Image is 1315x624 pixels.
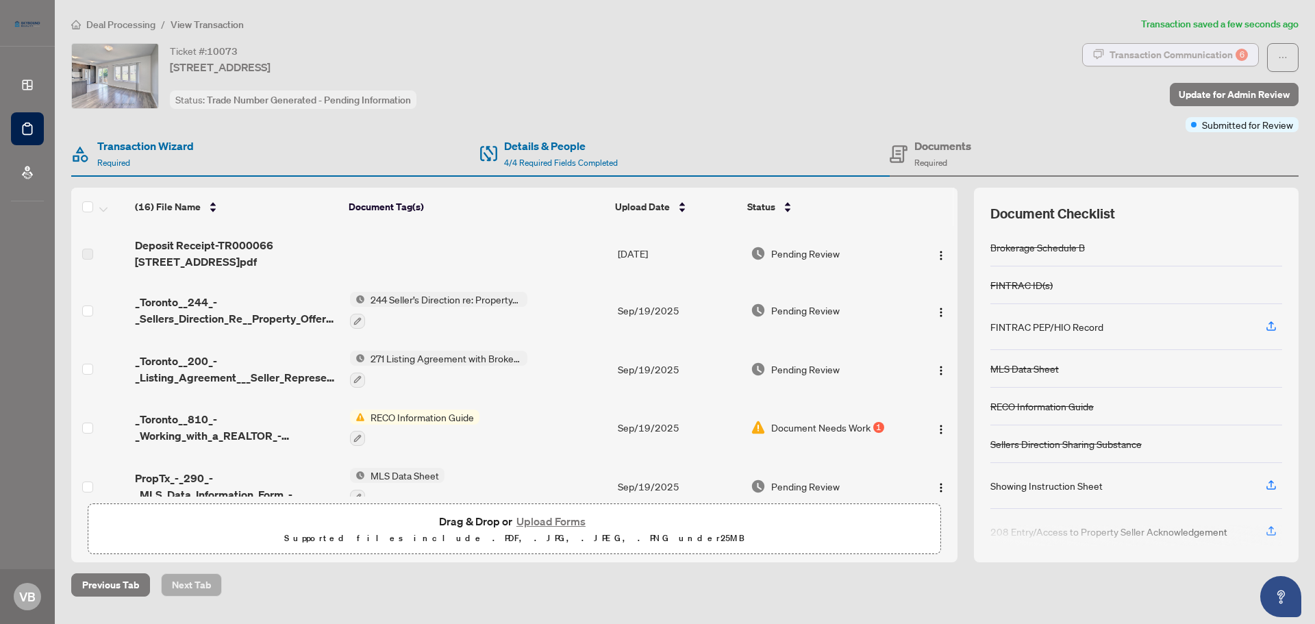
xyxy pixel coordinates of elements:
img: Document Status [751,479,766,494]
span: Drag & Drop or [439,512,590,530]
h4: Details & People [504,138,618,154]
span: Required [914,158,947,168]
th: Document Tag(s) [343,188,610,226]
img: logo [11,17,44,31]
button: Status IconRECO Information Guide [350,410,479,447]
div: FINTRAC PEP/HIO Record [990,319,1103,334]
button: Open asap [1260,576,1301,617]
p: Supported files include .PDF, .JPG, .JPEG, .PNG under 25 MB [97,530,932,547]
button: Upload Forms [512,512,590,530]
span: Status [747,199,775,214]
span: VB [19,587,36,606]
img: Status Icon [350,468,365,483]
img: Status Icon [350,351,365,366]
button: Logo [930,299,952,321]
span: Required [97,158,130,168]
span: _Toronto__244_-_Sellers_Direction_Re__Property_Offers Signed 1.pdf [135,294,338,327]
span: PropTx_-_290_-_MLS_Data_Information_Form_-_Freehold_-_Sale 1 1.pdf [135,470,338,503]
button: Next Tab [161,573,222,597]
th: Upload Date [610,188,742,226]
td: Sep/19/2025 [612,399,745,458]
span: Drag & Drop orUpload FormsSupported files include .PDF, .JPG, .JPEG, .PNG under25MB [88,504,940,555]
td: Sep/19/2025 [612,340,745,399]
td: [DATE] [612,226,745,281]
img: Logo [936,307,947,318]
div: Transaction Communication [1110,44,1248,66]
span: MLS Data Sheet [365,468,444,483]
button: Logo [930,358,952,380]
span: Deal Processing [86,18,155,31]
span: home [71,20,81,29]
div: 1 [873,422,884,433]
span: Submitted for Review [1202,117,1293,132]
span: Previous Tab [82,574,139,596]
button: Status IconMLS Data Sheet [350,468,444,505]
span: Document Needs Work [771,420,871,435]
article: Transaction saved a few seconds ago [1141,16,1299,32]
img: Logo [936,482,947,493]
span: 4/4 Required Fields Completed [504,158,618,168]
th: Status [742,188,907,226]
button: Previous Tab [71,573,150,597]
div: Status: [170,90,416,109]
div: 6 [1236,49,1248,61]
span: Document Checklist [990,204,1115,223]
div: MLS Data Sheet [990,361,1059,376]
span: RECO Information Guide [365,410,479,425]
span: _Toronto__810_-_Working_with_a_REALTOR_-_1_Page_Faxable 1 1.pdf [135,411,338,444]
span: Update for Admin Review [1179,84,1290,105]
span: Pending Review [771,303,840,318]
div: Sellers Direction Sharing Substance [990,436,1142,451]
span: Deposit Receipt-TR000066 [STREET_ADDRESS]pdf [135,237,338,270]
img: Status Icon [350,410,365,425]
button: Transaction Communication6 [1082,43,1259,66]
button: Status Icon271 Listing Agreement with Brokerage Schedule A to Listing Agreement [350,351,527,388]
div: Showing Instruction Sheet [990,478,1103,493]
span: _Toronto__200_-_Listing_Agreement___Seller_Representation_Agreement___Authority_to_Offer_for_Sale... [135,353,338,386]
span: Pending Review [771,362,840,377]
span: [STREET_ADDRESS] [170,59,271,75]
span: ellipsis [1278,53,1288,62]
div: Brokerage Schedule B [990,240,1085,255]
td: Sep/19/2025 [612,281,745,340]
span: 10073 [207,45,238,58]
button: Update for Admin Review [1170,83,1299,106]
img: Document Status [751,362,766,377]
img: Logo [936,424,947,435]
div: RECO Information Guide [990,399,1094,414]
button: Logo [930,475,952,497]
span: Pending Review [771,479,840,494]
button: Logo [930,242,952,264]
span: View Transaction [171,18,244,31]
h4: Transaction Wizard [97,138,194,154]
h4: Documents [914,138,971,154]
img: Logo [936,250,947,261]
img: Logo [936,365,947,376]
td: Sep/19/2025 [612,457,745,516]
button: Logo [930,416,952,438]
div: Ticket #: [170,43,238,59]
img: Document Status [751,246,766,261]
li: / [161,16,165,32]
span: (16) File Name [135,199,201,214]
img: Status Icon [350,292,365,307]
img: IMG-X12397079_1.jpg [72,44,158,108]
span: 244 Seller’s Direction re: Property/Offers [365,292,527,307]
button: Status Icon244 Seller’s Direction re: Property/Offers [350,292,527,329]
div: FINTRAC ID(s) [990,277,1053,292]
span: Pending Review [771,246,840,261]
img: Document Status [751,420,766,435]
span: Trade Number Generated - Pending Information [207,94,411,106]
span: 271 Listing Agreement with Brokerage Schedule A to Listing Agreement [365,351,527,366]
span: Upload Date [615,199,670,214]
img: Document Status [751,303,766,318]
th: (16) File Name [129,188,343,226]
